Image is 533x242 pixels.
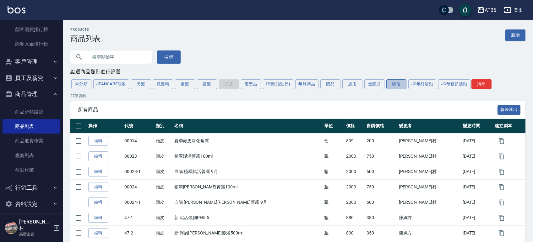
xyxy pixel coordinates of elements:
td: 瓶 [323,195,345,210]
button: 洗髮精 [153,79,173,89]
td: 頭皮 [154,210,173,225]
a: 廠商列表 [3,148,60,163]
p: 高階主管 [19,231,51,237]
td: [DATE] [461,210,493,225]
th: 代號 [123,119,154,134]
button: 特賣(活動日) [263,79,294,89]
h5: [PERSON_NAME]村 [19,219,51,231]
th: 名稱 [173,119,323,134]
a: 編輯 [88,182,108,192]
button: 未分類 [71,79,91,89]
button: 贈品 [320,79,340,89]
button: 報表匯出 [498,105,521,115]
button: 染髮 [175,79,195,89]
td: 夏季頭皮淨化角質 [173,133,323,149]
td: 600 [365,195,397,210]
td: 自購 [PERSON_NAME][PERSON_NAME]菁露 9月 [173,195,323,210]
td: [DATE] [461,149,493,164]
a: 編輯 [88,213,108,223]
td: [PERSON_NAME]村 [397,133,461,149]
td: [DATE] [461,225,493,241]
h3: 商品列表 [70,34,101,43]
th: 自購價格 [365,119,397,134]
td: 47-1 [123,210,154,225]
td: 00024 [123,179,154,195]
td: 新 淨屑[PERSON_NAME]髮浴500ml [173,225,323,241]
button: AT36 [475,4,499,17]
td: 2000 [345,179,365,195]
td: 350 [365,225,397,241]
td: 600 [365,164,397,179]
p: 27 筆資料 [70,93,525,99]
img: Logo [8,6,25,13]
td: 瓶 [323,164,345,179]
input: 搜尋關鍵字 [88,49,147,66]
td: 新 賦活強韌PH5.5 [173,210,323,225]
th: 操作 [87,119,123,134]
th: 價格 [345,119,365,134]
td: 2000 [345,195,365,210]
button: 年終商品 [295,79,318,89]
a: 編輯 [88,136,108,146]
button: 店用 [342,79,362,89]
td: [PERSON_NAME]村 [397,195,461,210]
a: 盤點作業 [3,163,60,177]
td: 2000 [345,149,365,164]
td: 瓶 [323,225,345,241]
h2: Products [70,28,101,32]
td: 00014 [123,133,154,149]
td: 頭皮 [154,195,173,210]
a: 編輯 [88,228,108,238]
td: 899 [345,133,365,149]
button: 資料設定 [3,196,60,212]
td: 00023 [123,149,154,164]
td: 頭皮 [154,133,173,149]
td: 800 [345,225,365,241]
td: 00024-1 [123,195,154,210]
td: [DATE] [461,195,493,210]
button: 燙髮 [131,79,151,89]
td: 750 [365,149,397,164]
td: 頭皮 [154,179,173,195]
th: 變更者 [397,119,461,134]
button: 客戶管理 [3,54,60,70]
td: [DATE] [461,133,493,149]
td: 瓶 [323,149,345,164]
a: 商品列表 [3,119,60,134]
td: 陳姵方 [397,210,461,225]
button: JC母親節活動 [438,79,470,89]
button: 搜尋 [157,50,181,64]
td: 頭皮 [154,164,173,179]
a: 編輯 [88,167,108,176]
div: AT36 [485,6,496,14]
td: 47-2 [123,225,154,241]
td: [DATE] [461,164,493,179]
span: 所有商品 [78,107,498,113]
div: 點選商品類別進行篩選 [70,69,525,75]
td: 盒 [323,133,345,149]
th: 建立副本 [493,119,525,134]
td: 瓶 [323,210,345,225]
td: 2000 [345,164,365,179]
button: 造型品 [241,79,261,89]
th: 單位 [323,119,345,134]
td: 00023-1 [123,164,154,179]
a: 商品進貨作業 [3,134,60,148]
td: 880 [345,210,365,225]
td: 750 [365,179,397,195]
td: [DATE] [461,179,493,195]
td: 380 [365,210,397,225]
td: 植翠[PERSON_NAME]菁露100ml [173,179,323,195]
td: 200 [365,133,397,149]
img: Person [5,222,18,234]
a: 顧客入金排行榜 [3,37,60,51]
td: [PERSON_NAME]村 [397,164,461,179]
td: [PERSON_NAME]村 [397,179,461,195]
button: JeanCare店販 [93,79,129,89]
button: 登出 [501,4,525,16]
button: 清除 [471,79,492,89]
button: save [459,4,471,16]
button: 驊信 [386,79,406,89]
a: 報表匯出 [498,107,521,113]
td: 陳姵方 [397,225,461,241]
